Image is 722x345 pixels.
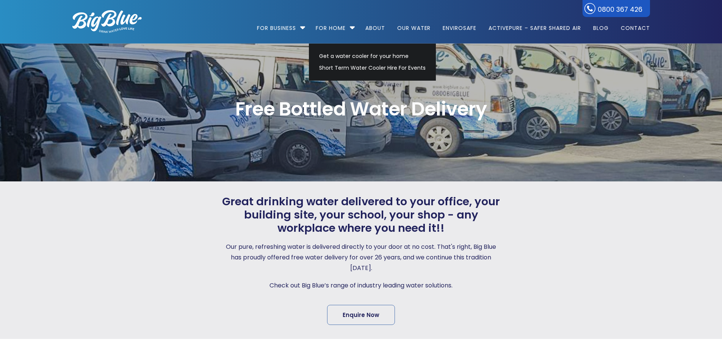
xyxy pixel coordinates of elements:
a: Short Term Water Cooler Hire For Events [316,62,429,74]
p: Check out Big Blue’s range of industry leading water solutions. [220,280,502,291]
a: Get a water cooler for your home [316,50,429,62]
img: logo [72,10,142,33]
span: Free Bottled Water Delivery [72,100,650,119]
a: Enquire Now [327,305,395,325]
p: Our pure, refreshing water is delivered directly to your door at no cost. That's right, Big Blue ... [220,242,502,273]
span: Great drinking water delivered to your office, your building site, your school, your shop - any w... [220,195,502,234]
